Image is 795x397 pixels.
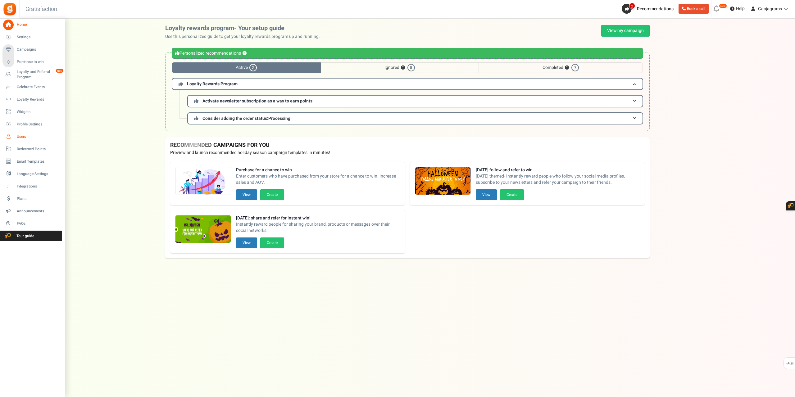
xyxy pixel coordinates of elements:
[401,66,405,70] button: ?
[476,173,640,186] span: [DATE] themed- Instantly reward people who follow your social media profiles, subscribe to your n...
[172,48,643,59] div: Personalized recommendations
[17,59,60,65] span: Purchase to win
[2,119,62,129] a: Profile Settings
[165,34,325,40] p: Use this personalized guide to get your loyalty rewards program up and running.
[17,34,60,40] span: Settings
[260,189,284,200] button: Create
[2,218,62,229] a: FAQs
[2,206,62,216] a: Announcements
[17,147,60,152] span: Redeemed Points
[407,64,415,71] span: 0
[2,106,62,117] a: Widgets
[321,62,479,73] span: Ignored
[415,167,470,195] img: Recommended Campaigns
[236,221,400,234] span: Instantly reward people for sharing your brand, products or messages over their social networks
[785,358,794,369] span: FAQs
[17,159,60,164] span: Email Templates
[476,189,497,200] button: View
[2,82,62,92] a: Celebrate Events
[268,115,290,122] span: Processing
[17,209,60,214] span: Announcements
[236,237,257,248] button: View
[2,193,62,204] a: Plans
[175,215,231,243] img: Recommended Campaigns
[243,52,247,56] button: ?
[571,64,579,71] span: 7
[170,142,645,148] h4: RECOMMENDED CAMPAIGNS FOR YOU
[622,4,676,14] a: 2 Recommendations
[17,47,60,52] span: Campaigns
[202,115,290,122] span: Consider adding the order status:
[17,171,60,177] span: Language Settings
[17,184,60,189] span: Integrations
[170,150,645,156] p: Preview and launch recommended holiday season campaign templates in minutes!
[2,156,62,167] a: Email Templates
[758,6,782,12] span: Ganjagrams
[500,189,524,200] button: Create
[56,69,64,73] em: New
[187,81,238,87] span: Loyalty Rewards Program
[3,233,46,239] span: Tour guide
[17,134,60,139] span: Users
[172,62,321,73] span: Active
[2,69,62,80] a: Loyalty and Referral Program New
[719,4,727,8] em: New
[637,6,674,12] span: Recommendations
[236,167,400,173] strong: Purchase for a chance to win
[17,84,60,90] span: Celebrate Events
[565,66,569,70] button: ?
[17,69,62,80] span: Loyalty and Referral Program
[2,20,62,30] a: Home
[260,237,284,248] button: Create
[17,22,60,27] span: Home
[2,57,62,67] a: Purchase to win
[17,97,60,102] span: Loyalty Rewards
[2,44,62,55] a: Campaigns
[679,4,709,14] a: Book a call
[2,131,62,142] a: Users
[19,3,64,16] h3: Gratisfaction
[476,167,640,173] strong: [DATE] follow and refer to win
[165,25,325,32] h2: Loyalty rewards program- Your setup guide
[3,2,17,16] img: Gratisfaction
[17,221,60,226] span: FAQs
[17,196,60,201] span: Plans
[2,32,62,43] a: Settings
[734,6,745,12] span: Help
[2,94,62,105] a: Loyalty Rewards
[2,144,62,154] a: Redeemed Points
[236,173,400,186] span: Enter customers who have purchased from your store for a chance to win. Increase sales and AOV.
[629,3,635,9] span: 2
[2,169,62,179] a: Language Settings
[236,189,257,200] button: View
[601,25,650,37] a: View my campaign
[236,215,400,221] strong: [DATE]: share and refer for instant win!
[175,167,231,195] img: Recommended Campaigns
[17,122,60,127] span: Profile Settings
[479,62,643,73] span: Completed
[2,181,62,192] a: Integrations
[202,98,312,104] span: Activate newsletter subscription as a way to earn points
[249,64,257,71] span: 2
[728,4,747,14] a: Help
[17,109,60,115] span: Widgets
